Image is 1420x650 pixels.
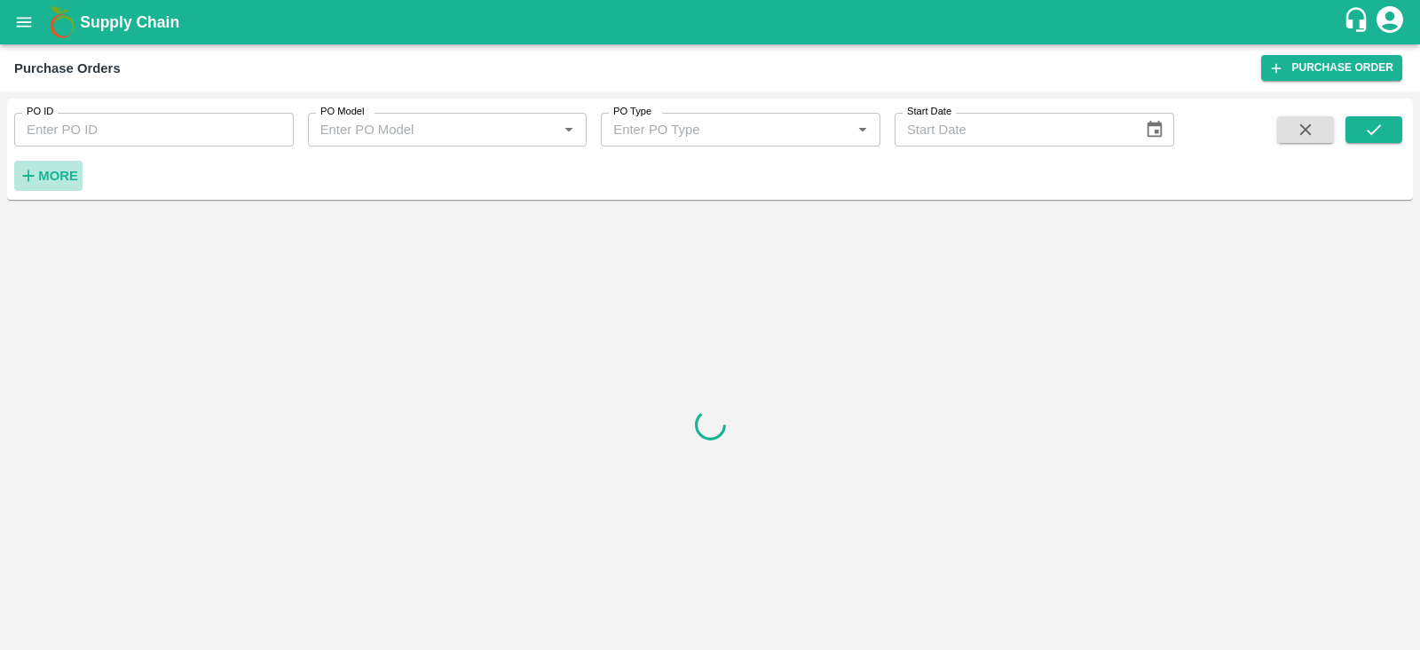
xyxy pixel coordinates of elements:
a: Purchase Order [1261,55,1402,81]
label: PO Model [320,105,365,119]
label: Start Date [907,105,951,119]
div: Purchase Orders [14,57,121,80]
input: Enter PO ID [14,113,294,147]
input: Start Date [895,113,1131,147]
button: Choose date [1138,113,1171,147]
div: customer-support [1343,6,1374,38]
strong: More [38,169,78,183]
input: Enter PO Model [313,118,553,141]
div: account of current user [1374,4,1406,41]
button: Open [851,118,874,141]
label: PO ID [27,105,53,119]
label: PO Type [613,105,651,119]
input: Enter PO Type [606,118,846,141]
button: More [14,161,83,191]
img: logo [44,4,80,40]
button: Open [557,118,580,141]
a: Supply Chain [80,10,1343,35]
button: open drawer [4,2,44,43]
b: Supply Chain [80,13,179,31]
